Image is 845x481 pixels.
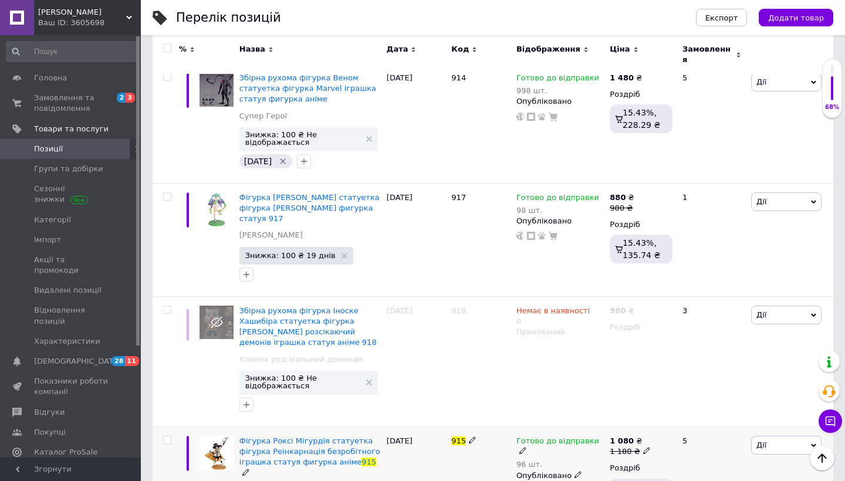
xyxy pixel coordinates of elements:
div: Роздріб [610,322,672,333]
span: Готово до відправки [516,436,599,449]
span: 2 [117,93,126,103]
span: % [179,44,187,55]
span: Імпорт [34,235,61,245]
span: Групи та добірки [34,164,103,174]
div: Опубліковано [516,470,604,481]
img: Фигурка Рокси Мигурдия статуэтка фигурка Реинкарнация безработного игрушка статуя аниме 915 [200,436,234,470]
span: Відновлення позицій [34,305,109,326]
div: 0 [516,306,590,327]
b: 880 [610,193,626,202]
b: 1 480 [610,73,634,82]
a: Супер Герої [239,111,287,121]
span: Позиції [34,144,63,154]
div: Прихований [516,327,604,337]
div: [DATE] [384,63,449,183]
button: Експорт [696,9,748,26]
button: Чат з покупцем [819,409,842,433]
div: ₴ [610,436,650,446]
span: Головна [34,73,67,83]
button: Наверх [810,446,834,470]
div: 998 шт. [516,86,599,95]
div: [DATE] [384,296,449,426]
span: 15.43%, 135.74 ₴ [623,238,660,259]
b: 1 080 [610,436,634,445]
span: Відображення [516,44,580,55]
span: Замовлення та повідомлення [34,93,109,114]
a: Клинок розсікальний демонам [239,354,363,365]
span: Каталог ProSale [34,447,97,458]
span: 917 [451,193,466,202]
span: Код [451,44,469,55]
span: 3 [126,93,135,103]
span: 28 [111,356,125,366]
span: Готово до відправки [516,193,599,205]
div: Ваш ID: 3605698 [38,18,141,28]
span: 915 [361,458,376,466]
span: 914 [451,73,466,82]
b: 980 [610,306,626,315]
span: Знижка: 100 ₴ 19 днів [245,252,336,259]
input: Пошук [6,41,138,62]
div: ₴ [610,73,642,83]
div: Роздріб [610,219,672,230]
span: Фан Шоп [38,7,126,18]
span: Дії [756,310,766,319]
div: Роздріб [610,463,672,473]
span: Знижка: 100 ₴ Не відображається [245,131,360,146]
a: [PERSON_NAME] [239,230,303,240]
img: Фигурка Хацунэ Мику статуэтка фигурка Hatsune Miku аниме фигурка статуя 917 [200,192,234,226]
span: 918 [451,306,466,315]
span: 15.43%, 228.29 ₴ [623,108,660,129]
span: Немає в наявності [516,306,590,319]
span: Дії [756,77,766,86]
div: 5 [675,63,748,183]
span: 915 [451,436,466,445]
svg: Видалити мітку [278,157,288,166]
span: Товари та послуги [34,124,109,134]
div: 98 шт. [516,206,599,215]
div: Опубліковано [516,216,604,226]
span: Характеристики [34,336,100,347]
span: Експорт [705,13,738,22]
span: Назва [239,44,265,55]
div: 1 180 ₴ [610,446,650,457]
a: Збірна рухома фігурка Веном статуетка фігурка Marvel іграшка статуя фигурка аніме [239,73,376,103]
div: Перелік позицій [176,12,281,24]
span: Категорії [34,215,71,225]
span: Сезонні знижки [34,184,109,205]
a: Фігурка Роксі Мігурдія статуетка фігурка Реінкарнація безробітного іграшка статуя фигурка аніме915 [239,436,380,466]
span: Дії [756,441,766,449]
button: Додати товар [759,9,833,26]
div: [DATE] [384,183,449,296]
div: 3 [675,296,748,426]
span: [DATE] [244,157,272,166]
div: ₴ [610,192,634,203]
div: ₴ [610,306,634,316]
span: Показники роботи компанії [34,376,109,397]
span: Додати товар [768,13,824,22]
img: Сборная подвижная фигурка Веном статуэтка фигурка Marvel игрушка статуя аниме [200,73,234,107]
span: [DEMOGRAPHIC_DATA] [34,356,121,367]
a: Фігурка [PERSON_NAME] статуетка фігурка [PERSON_NAME] фигурка статуя 917 [239,193,380,223]
span: Дата [387,44,408,55]
span: Знижка: 100 ₴ Не відображається [245,374,360,389]
span: Замовлення [682,44,733,65]
span: Покупці [34,427,66,438]
a: Збірна рухома фігурка Іноске Хашибіра статуетка фігурка [PERSON_NAME] розсікаючий демонів іграшка... [239,306,377,347]
span: Ціна [610,44,630,55]
span: Готово до відправки [516,73,599,86]
span: Дії [756,197,766,206]
div: Роздріб [610,89,672,100]
div: 980 ₴ [610,203,634,214]
div: Опубліковано [516,96,604,107]
span: Видалені позиції [34,285,102,296]
div: 1 [675,183,748,296]
span: Відгуки [34,407,65,418]
span: 11 [125,356,138,366]
img: Сборная подвижная фигурка Иноске Хашибира статуэтка фигурка Клинок рассекающих демонов игрушка ст... [200,306,234,339]
span: Фігурка Роксі Мігурдія статуетка фігурка Реінкарнація безробітного іграшка статуя фигурка аніме [239,436,380,466]
span: Акції та промокоди [34,255,109,276]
